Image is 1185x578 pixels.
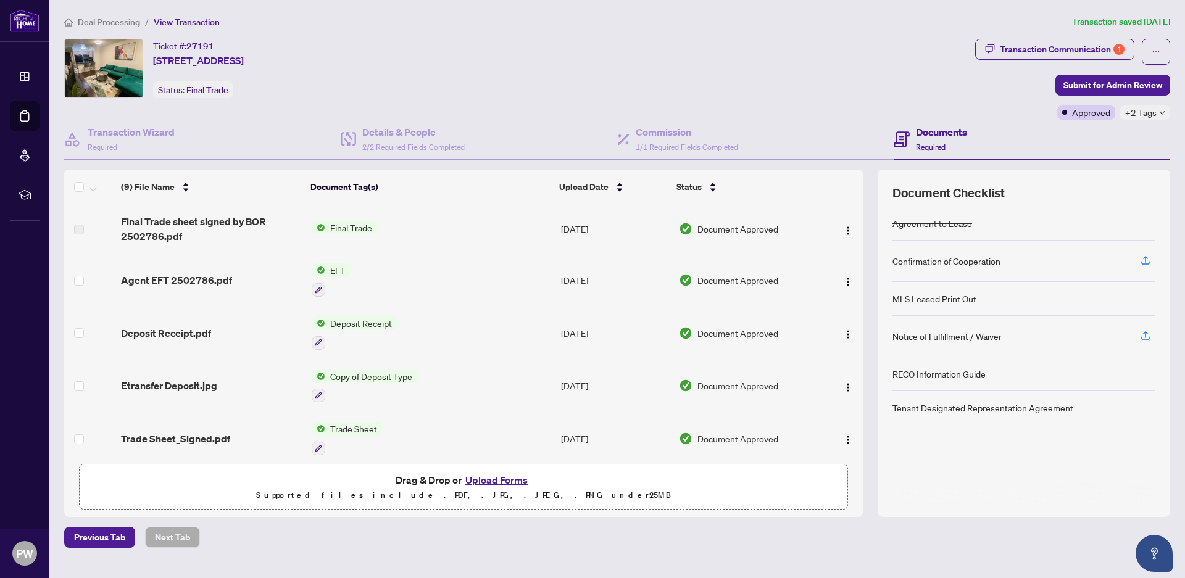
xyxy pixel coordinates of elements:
[153,39,214,53] div: Ticket #:
[80,464,847,510] span: Drag & Drop orUpload FormsSupported files include .PDF, .JPG, .JPEG, .PNG under25MB
[679,222,692,236] img: Document Status
[1055,75,1170,96] button: Submit for Admin Review
[636,125,738,139] h4: Commission
[65,39,143,97] img: IMG-W11911561_1.jpg
[312,263,325,277] img: Status Icon
[362,142,465,152] span: 2/2 Required Fields Completed
[153,81,233,98] div: Status:
[892,401,1073,415] div: Tenant Designated Representation Agreement
[697,222,778,236] span: Document Approved
[153,53,244,68] span: [STREET_ADDRESS]
[679,326,692,340] img: Document Status
[10,9,39,32] img: logo
[671,170,818,204] th: Status
[325,422,382,436] span: Trade Sheet
[838,429,858,448] button: Logo
[559,180,609,194] span: Upload Date
[892,184,1005,202] span: Document Checklist
[312,316,325,330] img: Status Icon
[312,422,325,436] img: Status Icon
[16,545,33,562] span: PW
[312,370,417,403] button: Status IconCopy of Deposit Type
[186,41,214,52] span: 27191
[74,527,125,547] span: Previous Tab
[554,170,671,204] th: Upload Date
[676,180,702,194] span: Status
[312,263,351,297] button: Status IconEFT
[697,273,778,287] span: Document Approved
[362,125,465,139] h4: Details & People
[843,435,853,445] img: Logo
[396,472,531,488] span: Drag & Drop or
[1159,110,1165,116] span: down
[697,432,778,445] span: Document Approved
[838,376,858,395] button: Logo
[312,370,325,383] img: Status Icon
[64,18,73,27] span: home
[1072,105,1110,119] span: Approved
[78,17,140,28] span: Deal Processing
[892,292,976,305] div: MLS Leased Print Out
[1000,39,1125,59] div: Transaction Communication
[556,204,674,254] td: [DATE]
[312,221,377,234] button: Status IconFinal Trade
[186,85,228,96] span: Final Trade
[312,422,382,455] button: Status IconTrade Sheet
[556,360,674,413] td: [DATE]
[87,488,840,503] p: Supported files include .PDF, .JPG, .JPEG, .PNG under 25 MB
[64,527,135,548] button: Previous Tab
[121,431,230,446] span: Trade Sheet_Signed.pdf
[1072,15,1170,29] article: Transaction saved [DATE]
[679,432,692,445] img: Document Status
[312,221,325,234] img: Status Icon
[116,170,306,204] th: (9) File Name
[975,39,1134,60] button: Transaction Communication1
[916,125,967,139] h4: Documents
[916,142,946,152] span: Required
[843,329,853,339] img: Logo
[892,329,1002,343] div: Notice of Fulfillment / Waiver
[679,379,692,392] img: Document Status
[312,316,397,350] button: Status IconDeposit Receipt
[462,472,531,488] button: Upload Forms
[838,323,858,343] button: Logo
[556,307,674,360] td: [DATE]
[154,17,220,28] span: View Transaction
[1125,105,1157,120] span: +2 Tags
[556,412,674,465] td: [DATE]
[145,15,149,29] li: /
[121,273,232,287] span: Agent EFT 2502786.pdf
[843,226,853,236] img: Logo
[306,170,554,204] th: Document Tag(s)
[892,367,986,381] div: RECO Information Guide
[892,217,972,230] div: Agreement to Lease
[121,326,211,341] span: Deposit Receipt.pdf
[843,277,853,287] img: Logo
[838,270,858,290] button: Logo
[121,378,217,393] span: Etransfer Deposit.jpg
[697,326,778,340] span: Document Approved
[121,214,302,244] span: Final Trade sheet signed by BOR 2502786.pdf
[1152,47,1160,56] span: ellipsis
[697,379,778,392] span: Document Approved
[325,221,377,234] span: Final Trade
[145,527,200,548] button: Next Tab
[1136,535,1173,572] button: Open asap
[325,316,397,330] span: Deposit Receipt
[325,263,351,277] span: EFT
[838,219,858,239] button: Logo
[556,254,674,307] td: [DATE]
[1063,75,1162,95] span: Submit for Admin Review
[325,370,417,383] span: Copy of Deposit Type
[636,142,738,152] span: 1/1 Required Fields Completed
[121,180,175,194] span: (9) File Name
[1113,44,1125,55] div: 1
[843,382,853,392] img: Logo
[679,273,692,287] img: Document Status
[892,254,1000,268] div: Confirmation of Cooperation
[88,125,175,139] h4: Transaction Wizard
[88,142,117,152] span: Required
